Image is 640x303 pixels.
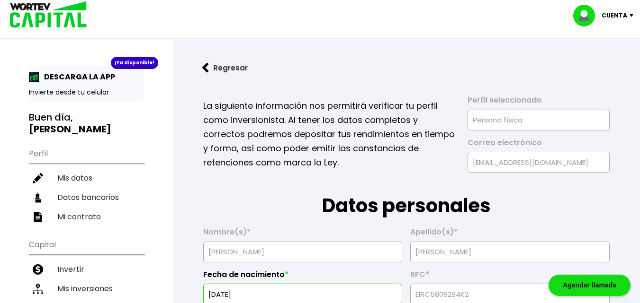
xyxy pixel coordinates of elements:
[627,14,640,17] img: icon-down
[202,63,209,73] img: flecha izquierda
[468,138,610,152] label: Correo electrónico
[111,57,158,69] div: ¡Ya disponible!
[29,188,144,207] a: Datos bancarios
[29,279,144,298] a: Mis inversiones
[29,260,144,279] a: Invertir
[203,227,403,242] label: Nombre(s)
[203,99,455,170] p: La siguiente información nos permitirá verificar tu perfil como inversionista. Al tener los datos...
[410,270,610,284] label: RFC
[33,264,43,275] img: invertir-icon.b3b967d7.svg
[29,207,144,226] a: Mi contrato
[203,173,610,220] h1: Datos personales
[549,275,631,296] div: Agendar llamada
[410,227,610,242] label: Apellido(s)
[188,55,625,80] a: flecha izquierdaRegresar
[29,112,144,135] h3: Buen día,
[33,284,43,294] img: inversiones-icon.6695dc30.svg
[29,143,144,226] ul: Perfil
[468,95,610,110] label: Perfil seleccionado
[39,71,115,83] p: DESCARGA LA APP
[33,212,43,222] img: contrato-icon.f2db500c.svg
[33,192,43,203] img: datos-icon.10cf9172.svg
[573,5,602,26] img: profile-image
[29,87,144,97] p: Invierte desde tu celular
[29,72,39,82] img: app-icon
[29,122,111,136] b: [PERSON_NAME]
[203,270,403,284] label: Fecha de nacimiento
[602,9,627,23] p: Cuenta
[33,173,43,183] img: editar-icon.952d3147.svg
[188,55,262,80] button: Regresar
[29,168,144,188] a: Mis datos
